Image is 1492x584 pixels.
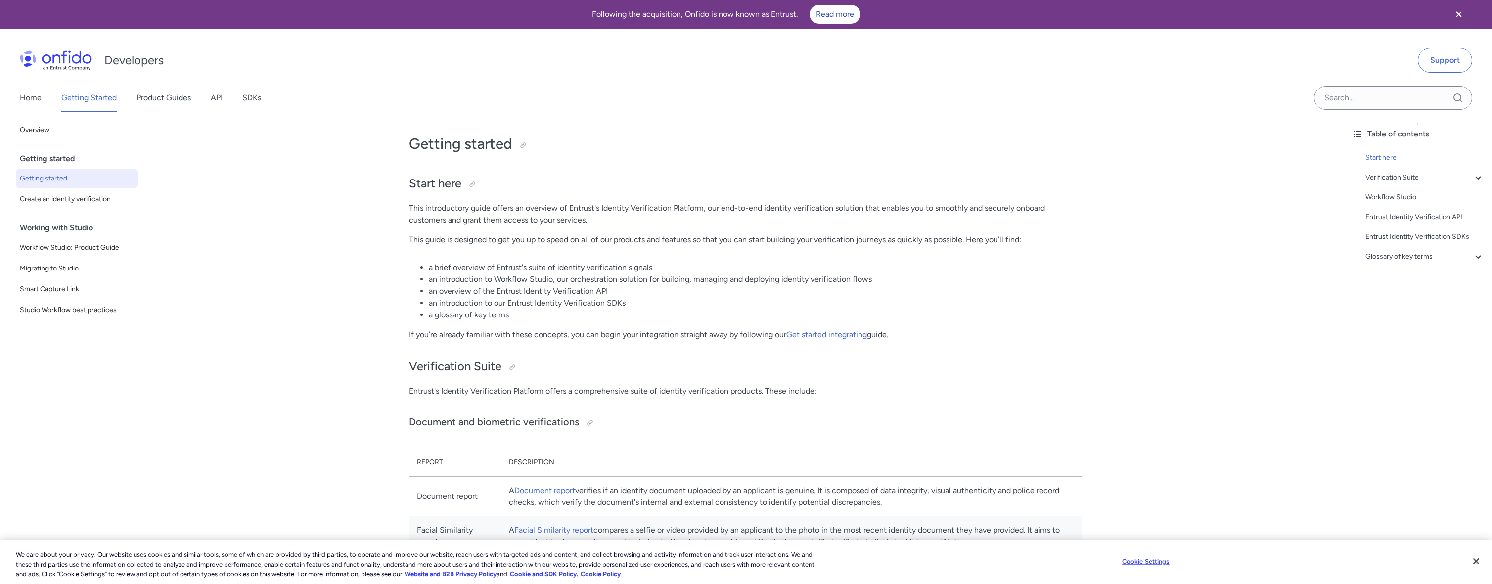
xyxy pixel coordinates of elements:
button: Close banner [1441,2,1477,27]
td: Document report [409,476,501,516]
a: Get started integrating [786,330,867,339]
a: Getting Started [61,84,117,112]
p: This guide is designed to get you up to speed on all of our products and features so that you can... [409,234,1082,246]
li: an introduction to Workflow Studio, our orchestration solution for building, managing and deployi... [429,273,1082,285]
a: Entrust Identity Verification API [1365,211,1484,223]
div: Getting started [20,149,142,169]
span: Studio Workflow best practices [20,304,134,316]
span: Getting started [20,173,134,184]
a: Create an identity verification [16,189,138,209]
h1: Developers [104,52,164,68]
p: Entrust's Identity Verification Platform offers a comprehensive suite of identity verification pr... [409,385,1082,397]
a: Entrust Identity Verification SDKs [1365,231,1484,243]
input: Onfido search input field [1314,86,1472,110]
a: Workflow Studio [1365,191,1484,203]
li: a glossary of key terms [429,309,1082,321]
div: Table of contents [1352,128,1484,140]
h2: Verification Suite [409,359,1082,375]
a: Facial Similarity report [514,525,593,535]
button: Cookie Settings [1115,551,1176,571]
p: If you’re already familiar with these concepts, you can begin your integration straight away by f... [409,329,1082,341]
a: API [211,84,223,112]
td: A compares a selfie or video provided by an applicant to the photo in the most recent identity do... [501,516,1081,556]
a: Start here [1365,152,1484,164]
div: We care about your privacy. Our website uses cookies and similar tools, some of which are provide... [16,550,820,579]
svg: Close banner [1453,8,1465,20]
span: Create an identity verification [20,193,134,205]
button: Close [1465,550,1487,572]
h1: Getting started [409,134,1082,154]
th: Report [409,449,501,477]
div: Following the acquisition, Onfido is now known as Entrust. [12,5,1441,24]
a: Product Guides [136,84,191,112]
a: Getting started [16,169,138,188]
p: This introductory guide offers an overview of Entrust's Identity Verification Platform, our end-t... [409,202,1082,226]
a: Support [1418,48,1472,73]
span: Smart Capture Link [20,283,134,295]
a: Migrating to Studio [16,259,138,278]
span: Overview [20,124,134,136]
th: Description [501,449,1081,477]
a: More information about our cookie policy., opens in a new tab [405,570,497,578]
span: Workflow Studio: Product Guide [20,242,134,254]
a: Home [20,84,42,112]
li: an introduction to our Entrust Identity Verification SDKs [429,297,1082,309]
td: Facial Similarity report [409,516,501,556]
a: Smart Capture Link [16,279,138,299]
a: Workflow Studio: Product Guide [16,238,138,258]
td: A verifies if an identity document uploaded by an applicant is genuine. It is composed of data in... [501,476,1081,516]
li: a brief overview of Entrust's suite of identity verification signals [429,262,1082,273]
a: Glossary of key terms [1365,251,1484,263]
a: Cookie and SDK Policy. [510,570,578,578]
li: an overview of the Entrust Identity Verification API [429,285,1082,297]
span: Migrating to Studio [20,263,134,274]
a: SDKs [242,84,261,112]
a: Verification Suite [1365,172,1484,183]
img: Onfido Logo [20,50,92,70]
a: Cookie Policy [581,570,621,578]
a: Read more [810,5,860,24]
a: Studio Workflow best practices [16,300,138,320]
a: Document report [514,486,575,495]
div: Working with Studio [20,218,142,238]
h3: Document and biometric verifications [409,415,1082,431]
a: Overview [16,120,138,140]
h2: Start here [409,176,1082,192]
